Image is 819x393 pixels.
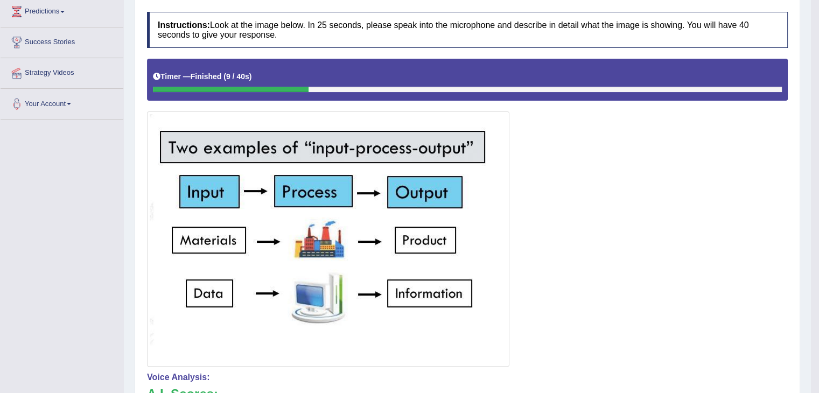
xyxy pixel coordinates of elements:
h4: Look at the image below. In 25 seconds, please speak into the microphone and describe in detail w... [147,12,788,48]
b: ) [249,72,252,81]
h4: Voice Analysis: [147,373,788,382]
b: ( [223,72,226,81]
h5: Timer — [153,73,251,81]
b: Instructions: [158,20,210,30]
a: Success Stories [1,27,123,54]
a: Your Account [1,89,123,116]
a: Strategy Videos [1,58,123,85]
b: Finished [191,72,222,81]
b: 9 / 40s [226,72,249,81]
